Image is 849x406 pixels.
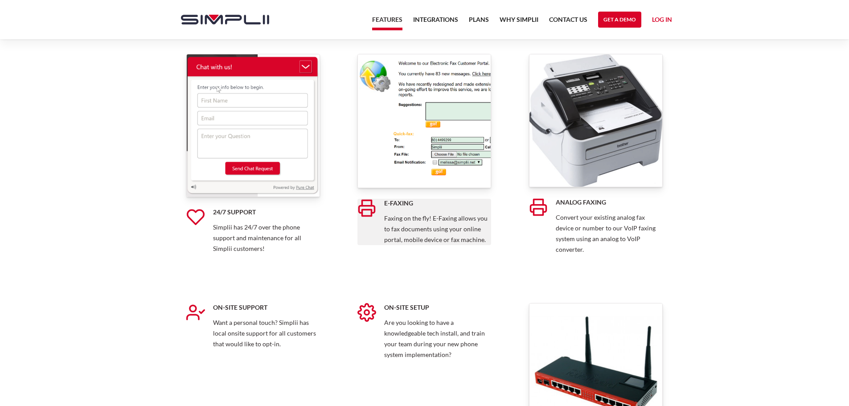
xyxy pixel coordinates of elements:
a: 24/7 SupportSimplii has 24/7 over the phone support and maintenance for all Simplii customers! [186,54,320,266]
a: Plans [469,14,489,30]
a: Why Simplii [500,14,538,30]
a: Analog FaxingConvert your existing analog fax device or number to our VoIP faxing system using an... [529,54,663,266]
a: Contact US [549,14,587,30]
a: Log in [652,14,672,28]
a: E-FaxingFaxing on the fly! E-Faxing allows you to fax documents using your online portal, mobile ... [357,54,491,266]
h5: On-Site Support [213,303,320,312]
a: Integrations [413,14,458,30]
p: Faxing on the fly! E-Faxing allows you to fax documents using your online portal, mobile device o... [384,213,491,245]
a: Features [372,14,402,30]
p: Simplii has 24/7 over the phone support and maintenance for all Simplii customers! [213,222,320,254]
h5: E-Faxing [384,199,491,208]
a: Get a Demo [598,12,641,28]
h5: Analog Faxing [556,198,663,207]
h5: On-Site Setup [384,303,491,312]
h5: 24/7 Support [213,208,320,217]
p: Want a personal touch? Simplii has local onsite support for all customers that would like to opt-in. [213,317,320,349]
img: Simplii [181,15,269,25]
p: Convert your existing analog fax device or number to our VoIP faxing system using an analog to Vo... [556,212,663,255]
p: Are you looking to have a knowledgeable tech install, and train your team during your new phone s... [384,317,491,360]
